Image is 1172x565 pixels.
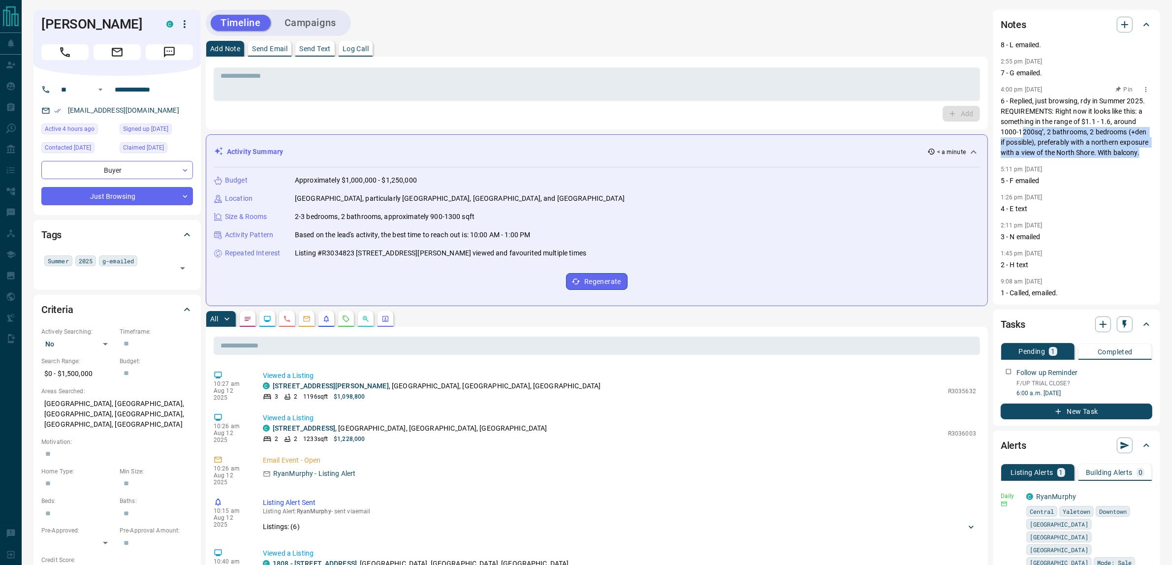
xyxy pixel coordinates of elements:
a: [STREET_ADDRESS] [273,424,335,432]
span: Claimed [DATE] [123,143,164,153]
p: 2:11 pm [DATE] [1001,222,1043,229]
span: Yaletown [1063,506,1090,516]
svg: Agent Actions [381,315,389,323]
p: Baths: [120,497,193,505]
p: Pre-Approved: [41,526,115,535]
div: Sun Sep 29 2024 [120,142,193,156]
span: Active 4 hours ago [45,124,95,134]
p: $0 - $1,500,000 [41,366,115,382]
p: Aug 12 2025 [214,472,248,486]
p: Viewed a Listing [263,371,976,381]
svg: Email [1001,501,1008,507]
p: Pre-Approval Amount: [120,526,193,535]
p: 1 [1059,469,1063,476]
div: Notes [1001,13,1152,36]
p: Aug 12 2025 [214,430,248,443]
p: 2 [294,435,297,443]
div: No [41,336,115,352]
p: Listing #R3034823 [STREET_ADDRESS][PERSON_NAME] viewed and favourited multiple times [295,248,586,258]
p: 1:45 pm [DATE] [1001,250,1043,257]
p: 10:26 am [214,465,248,472]
p: Search Range: [41,357,115,366]
p: 3 - N emailed [1001,232,1152,242]
p: Timeframe: [120,327,193,336]
span: Contacted [DATE] [45,143,91,153]
h2: Notes [1001,17,1026,32]
p: 1 [1051,348,1055,355]
p: 2 [275,435,278,443]
p: 9:08 am [DATE] [1001,278,1043,285]
p: 7 - G emailed. [1001,68,1152,78]
p: 10:40 am [214,558,248,565]
button: Regenerate [566,273,628,290]
div: condos.ca [1026,493,1033,500]
p: Viewed a Listing [263,413,976,423]
p: RyanMurphy - Listing Alert [273,469,355,479]
a: [STREET_ADDRESS][PERSON_NAME] [273,382,389,390]
svg: Lead Browsing Activity [263,315,271,323]
p: F/UP TRIAL CLOSE? [1016,379,1152,388]
p: Location [225,193,253,204]
p: 5:11 pm [DATE] [1001,166,1043,173]
p: All [210,315,218,322]
span: Message [146,44,193,60]
p: < a minute [937,148,966,157]
p: R3036003 [948,429,976,438]
span: Signed up [DATE] [123,124,168,134]
span: Summer [48,256,69,266]
p: Budget [225,175,248,186]
span: Downtown [1099,506,1127,516]
div: Alerts [1001,434,1152,457]
svg: Emails [303,315,311,323]
div: Tue Aug 12 2025 [41,124,115,137]
h2: Alerts [1001,438,1026,453]
p: Aug 12 2025 [214,387,248,401]
div: Buyer [41,161,193,179]
button: Pin [1110,85,1139,94]
p: Activity Summary [227,147,283,157]
p: 6:00 a.m. [DATE] [1016,389,1152,398]
div: condos.ca [263,425,270,432]
p: 1 - Called, emailed. [1001,288,1152,298]
button: New Task [1001,404,1152,419]
span: 2025 [79,256,93,266]
p: Budget: [120,357,193,366]
a: [EMAIL_ADDRESS][DOMAIN_NAME] [68,106,179,114]
div: Just Browsing [41,187,193,205]
p: Credit Score: [41,556,193,565]
p: 10:15 am [214,507,248,514]
p: Areas Searched: [41,387,193,396]
div: Tasks [1001,313,1152,336]
p: Follow up Reminder [1016,368,1077,378]
p: Motivation: [41,438,193,446]
p: Listings: ( 6 ) [263,522,300,532]
p: 2 [294,392,297,401]
span: Central [1030,506,1054,516]
p: Log Call [343,45,369,52]
p: Listing Alert : - sent via email [263,508,976,515]
p: R3035632 [948,387,976,396]
span: [GEOGRAPHIC_DATA] [1030,519,1088,529]
p: 1:26 pm [DATE] [1001,194,1043,201]
p: 4 - E text [1001,204,1152,214]
p: Aug 12 2025 [214,514,248,528]
p: 1196 sqft [303,392,328,401]
svg: Calls [283,315,291,323]
p: Size & Rooms [225,212,267,222]
h2: Tags [41,227,62,243]
p: Building Alerts [1086,469,1133,476]
p: $1,228,000 [334,435,365,443]
p: [GEOGRAPHIC_DATA], particularly [GEOGRAPHIC_DATA], [GEOGRAPHIC_DATA], and [GEOGRAPHIC_DATA] [295,193,625,204]
p: Add Note [210,45,240,52]
svg: Opportunities [362,315,370,323]
p: 5 - F emailed [1001,176,1152,186]
p: Send Text [299,45,331,52]
p: 3 [275,392,278,401]
div: Activity Summary< a minute [214,143,980,161]
p: 2 - H text [1001,260,1152,270]
svg: Requests [342,315,350,323]
p: 2:55 pm [DATE] [1001,58,1043,65]
a: RyanMurphy [1036,493,1076,501]
p: Approximately $1,000,000 - $1,250,000 [295,175,417,186]
p: Email Event - Open [263,455,976,466]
